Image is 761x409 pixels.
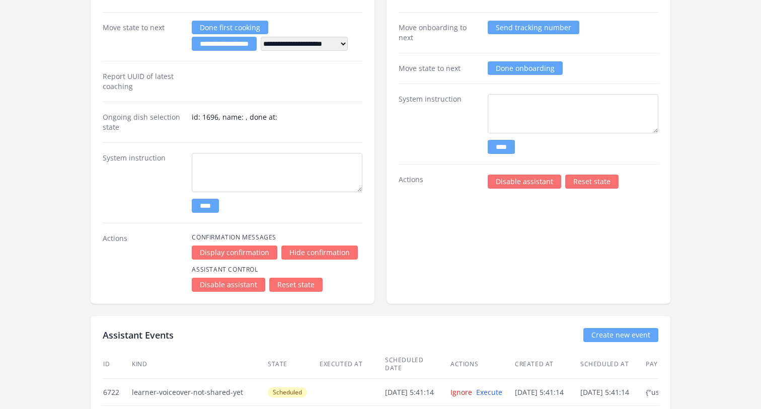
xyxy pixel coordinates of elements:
th: Scheduled at [580,350,645,379]
a: Hide confirmation [281,246,358,260]
dt: Actions [399,175,480,189]
span: Scheduled [268,387,307,397]
a: Disable assistant [192,278,265,292]
dt: Move state to next [103,23,184,51]
th: Scheduled date [385,350,450,379]
td: [DATE] 5:41:14 [580,379,645,406]
th: Actions [450,350,514,379]
dt: System instruction [399,94,480,154]
a: Send tracking number [488,21,579,34]
td: [DATE] 5:41:14 [385,379,450,406]
h4: Confirmation Messages [192,233,362,241]
a: Done first cooking [192,21,268,34]
dt: System instruction [103,153,184,213]
a: Display confirmation [192,246,277,260]
th: Executed at [319,350,385,379]
dt: Report UUID of latest coaching [103,71,184,92]
a: Disable assistant [488,175,561,189]
h4: Assistant Control [192,266,362,274]
dt: Actions [103,233,184,292]
td: 6722 [103,379,131,406]
a: Execute [476,387,502,397]
td: [DATE] 5:41:14 [514,379,580,406]
dt: Move state to next [399,63,480,73]
th: State [267,350,319,379]
dt: Move onboarding to next [399,23,480,43]
a: Ignore [450,387,472,397]
th: ID [103,350,131,379]
a: Create new event [583,328,658,342]
a: Reset state [565,175,619,189]
a: Reset state [269,278,323,292]
dt: Ongoing dish selection state [103,112,184,132]
td: learner-voiceover-not-shared-yet [131,379,267,406]
th: Created at [514,350,580,379]
a: Done onboarding [488,61,563,75]
h2: Assistant Events [103,328,174,342]
dd: id: 1696, name: , done at: [192,112,362,132]
th: Kind [131,350,267,379]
